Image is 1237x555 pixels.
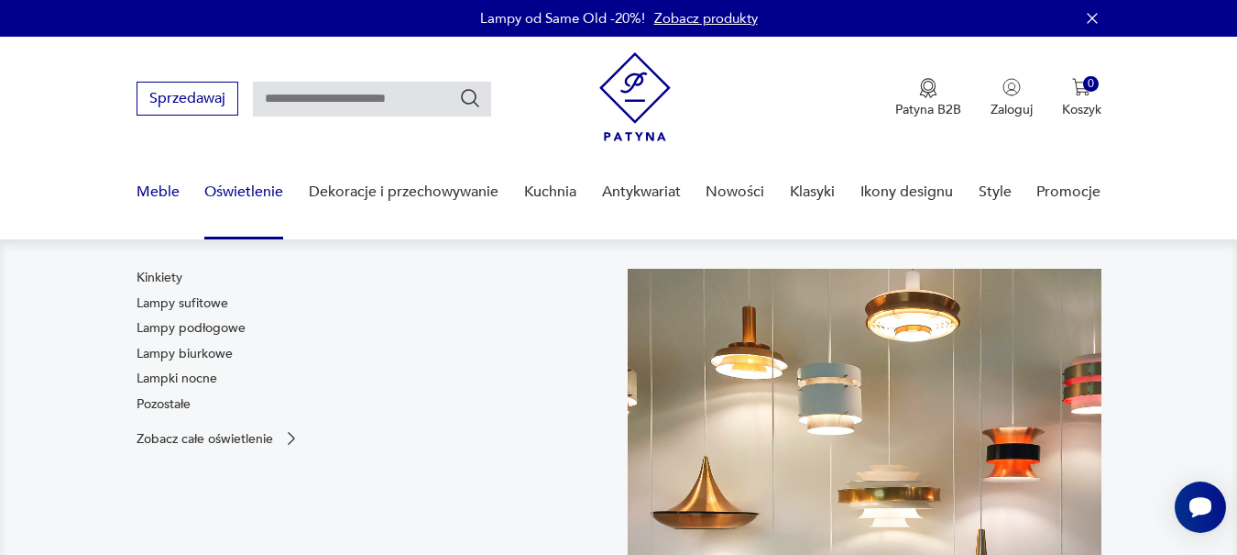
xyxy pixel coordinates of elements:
[137,370,217,388] a: Lampki nocne
[979,157,1012,228] a: Style
[137,157,180,228] a: Meble
[1036,157,1100,228] a: Promocje
[1175,482,1226,533] iframe: Smartsupp widget button
[137,294,228,313] a: Lampy sufitowe
[480,9,645,28] p: Lampy od Same Old -20%!
[860,157,953,228] a: Ikony designu
[706,157,764,228] a: Nowości
[459,87,481,109] button: Szukaj
[991,101,1033,118] p: Zaloguj
[895,101,961,118] p: Patyna B2B
[137,94,238,106] a: Sprzedawaj
[790,157,835,228] a: Klasyki
[137,269,182,287] a: Kinkiety
[137,433,273,445] p: Zobacz całe oświetlenie
[137,429,301,448] a: Zobacz całe oświetlenie
[137,395,191,414] a: Pozostałe
[137,345,233,363] a: Lampy biurkowe
[919,78,937,98] img: Ikona medalu
[895,78,961,118] button: Patyna B2B
[991,78,1033,118] button: Zaloguj
[309,157,498,228] a: Dekoracje i przechowywanie
[137,82,238,116] button: Sprzedawaj
[524,157,576,228] a: Kuchnia
[1072,78,1090,96] img: Ikona koszyka
[602,157,681,228] a: Antykwariat
[1083,76,1099,92] div: 0
[895,78,961,118] a: Ikona medaluPatyna B2B
[137,319,246,338] a: Lampy podłogowe
[654,9,758,28] a: Zobacz produkty
[204,157,283,228] a: Oświetlenie
[1062,78,1101,118] button: 0Koszyk
[1062,101,1101,118] p: Koszyk
[1002,78,1021,96] img: Ikonka użytkownika
[599,52,671,141] img: Patyna - sklep z meblami i dekoracjami vintage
